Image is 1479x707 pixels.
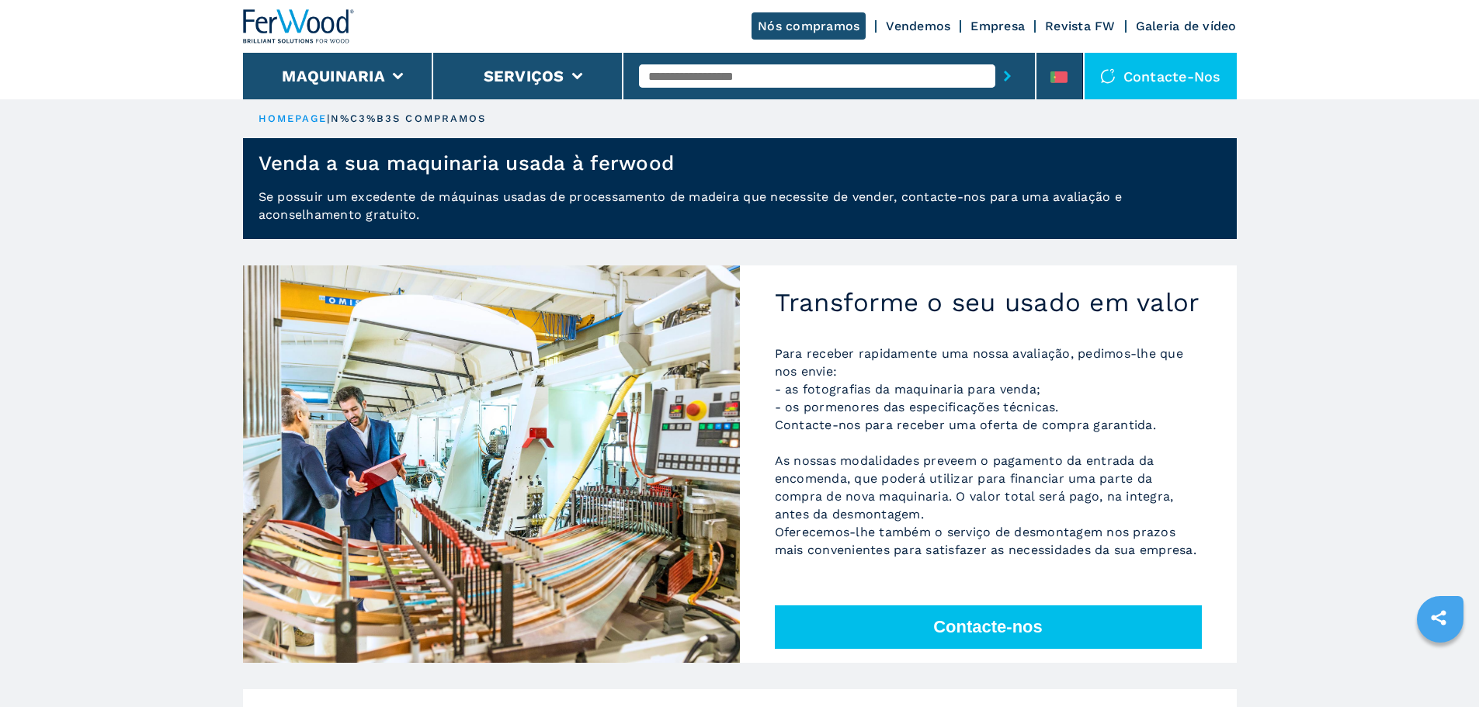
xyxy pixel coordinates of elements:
p: n%C3%B3s compramos [331,112,487,126]
a: Nós compramos [752,12,866,40]
a: sharethis [1419,598,1458,637]
img: Transforme o seu usado em valor [243,265,740,663]
iframe: Chat [1413,637,1467,695]
h1: Venda a sua maquinaria usada à ferwood [259,151,675,175]
span: | [327,113,330,124]
img: Ferwood [243,9,355,43]
a: Empresa [970,19,1025,33]
button: Serviços [484,67,564,85]
div: Contacte-nos [1085,53,1237,99]
button: Maquinaria [282,67,385,85]
a: HOMEPAGE [259,113,328,124]
img: Contacte-nos [1100,68,1116,84]
p: Se possuir um excedente de máquinas usadas de processamento de madeira que necessite de vender, c... [243,188,1237,239]
button: Contacte-nos [775,605,1202,649]
h2: Transforme o seu usado em valor [775,287,1202,318]
button: submit-button [995,58,1019,94]
p: Para receber rapidamente uma nossa avaliação, pedimos-lhe que nos envie: - as fotografias da maqu... [775,345,1202,559]
a: Galeria de vídeo [1136,19,1237,33]
a: Vendemos [886,19,950,33]
a: Revista FW [1045,19,1116,33]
